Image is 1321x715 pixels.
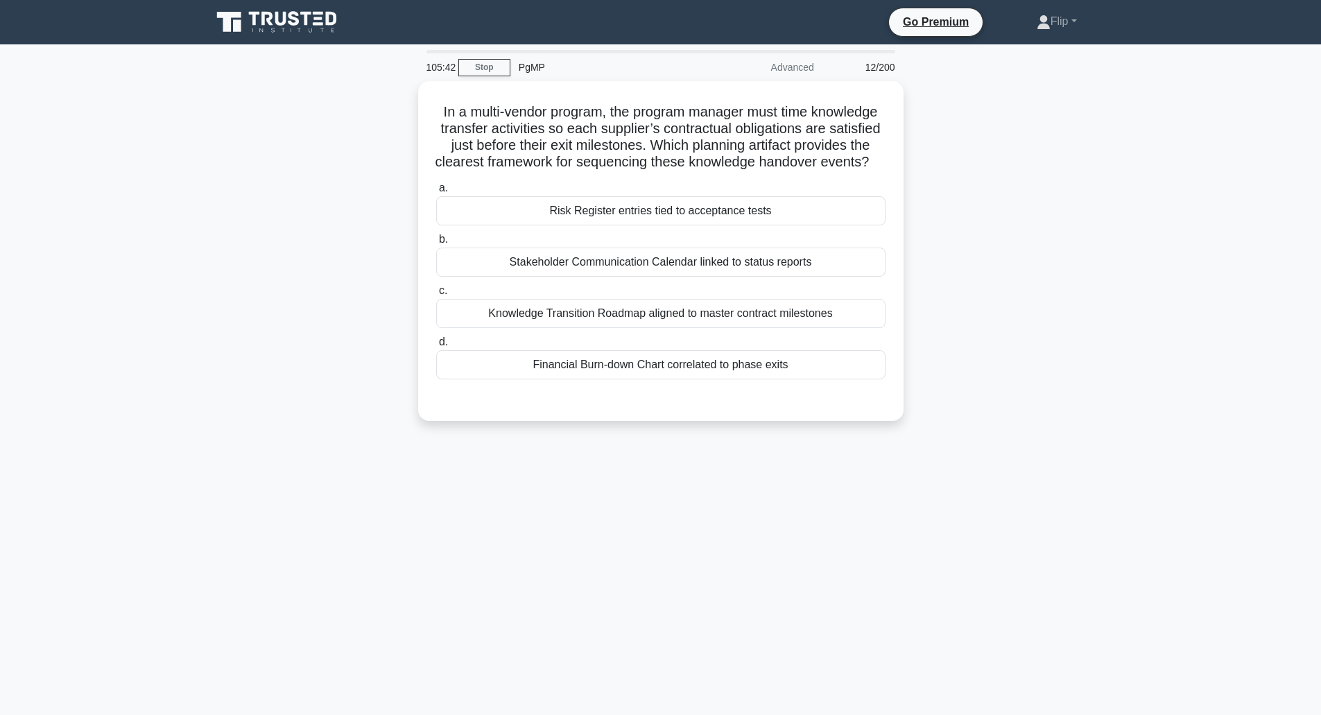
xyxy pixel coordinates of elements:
[436,196,886,225] div: Risk Register entries tied to acceptance tests
[895,13,977,31] a: Go Premium
[439,336,448,347] span: d.
[436,248,886,277] div: Stakeholder Communication Calendar linked to status reports
[439,182,448,193] span: a.
[1003,8,1110,35] a: Flip
[439,233,448,245] span: b.
[436,299,886,328] div: Knowledge Transition Roadmap aligned to master contract milestones
[418,53,458,81] div: 105:42
[458,59,510,76] a: Stop
[439,284,447,296] span: c.
[435,103,887,171] h5: In a multi-vendor program, the program manager must time knowledge transfer activities so each su...
[436,350,886,379] div: Financial Burn-down Chart correlated to phase exits
[822,53,904,81] div: 12/200
[510,53,701,81] div: PgMP
[701,53,822,81] div: Advanced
